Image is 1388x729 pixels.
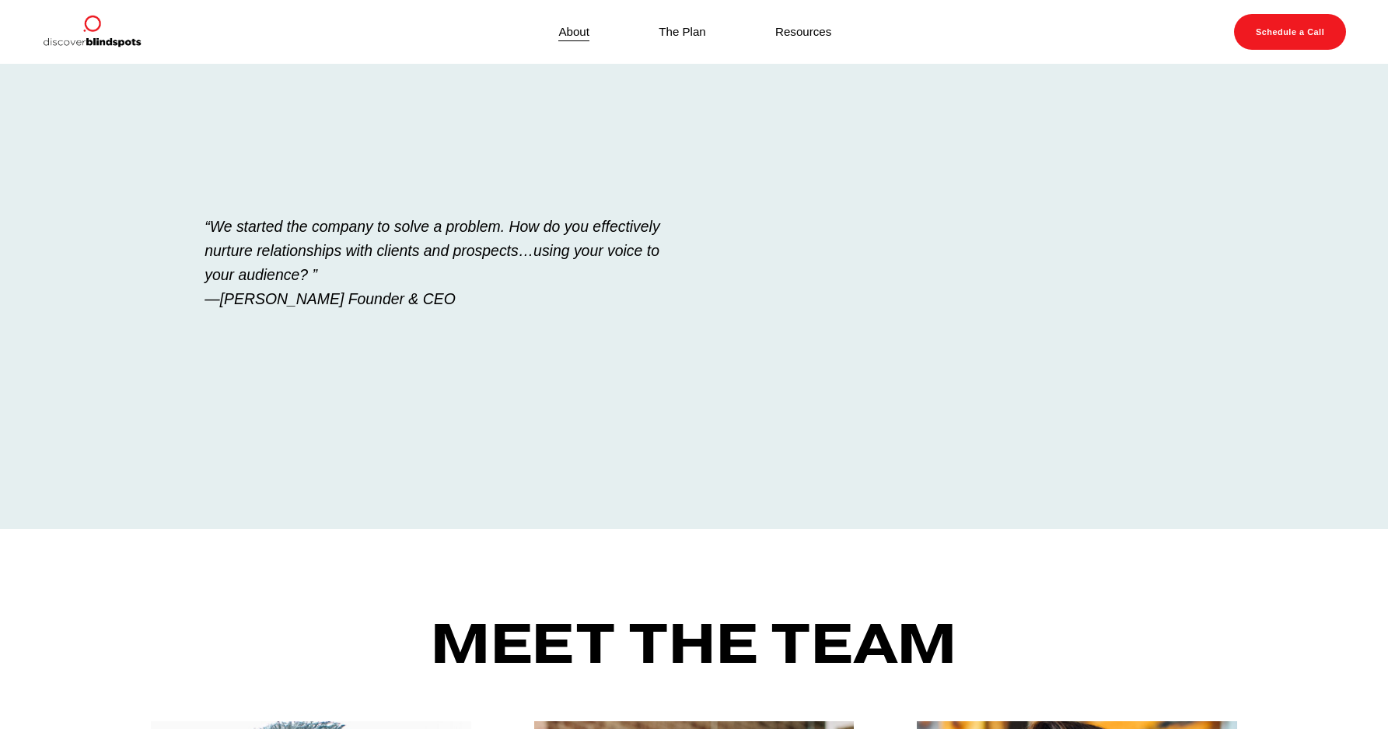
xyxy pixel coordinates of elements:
[315,615,1072,674] h1: Meet the Team
[659,21,706,42] a: The Plan
[1234,14,1347,50] a: Schedule a Call
[205,218,664,307] em: “We started the company to solve a problem. How do you effectively nurture relationships with cli...
[42,14,142,50] img: Discover Blind Spots
[775,21,831,42] a: Resources
[558,21,589,42] a: About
